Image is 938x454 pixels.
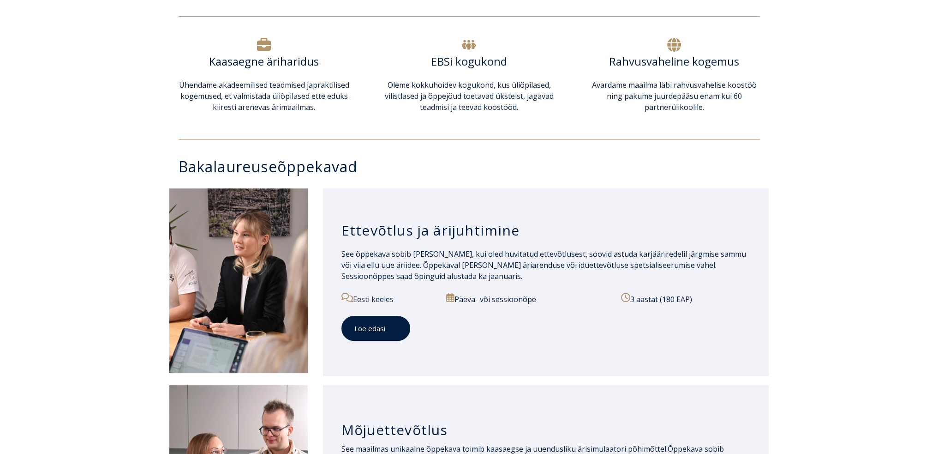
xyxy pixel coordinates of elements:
[341,421,751,439] h3: Mõjuettevõtlus
[179,80,313,90] span: Ühendame akadeemilised teadmised ja
[384,80,553,112] span: Oleme kokkuhoidev kogukond, kus üliõpilased, vilistlased ja õppejõud toetavad üksteist, jagavad t...
[341,222,751,239] h3: Ettevõtlus ja ärijuhtimine
[341,444,668,454] span: See maailmas unikaalne õppekava toimib kaasaegse ja uuendusliku ärisimulaatori põhimõttel.
[446,293,610,305] p: Päeva- või sessioonõpe
[383,54,555,68] h6: EBSi kogukond
[341,316,410,341] a: Loe edasi
[341,249,746,281] span: See õppekava sobib [PERSON_NAME], kui oled huvitatud ettevõtlusest, soovid astuda karjääriredelil...
[588,79,759,113] p: Avardame maailma läbi rahvusvahelise koostöö ning pakume juurdepääsu enam kui 60 partnerülikoolile.
[169,188,308,373] img: Ettevõtlus ja ärijuhtimine
[179,54,350,68] h6: Kaasaegne äriharidus
[179,158,769,175] h3: Bakalaureuseõppekavad
[588,54,759,68] h6: Rahvusvaheline kogemus
[341,293,436,305] p: Eesti keeles
[621,293,750,305] p: 3 aastat (180 EAP)
[180,80,349,112] span: praktilised kogemused, et valmistada üliõpilased ette eduks kiiresti arenevas ärimaailmas.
